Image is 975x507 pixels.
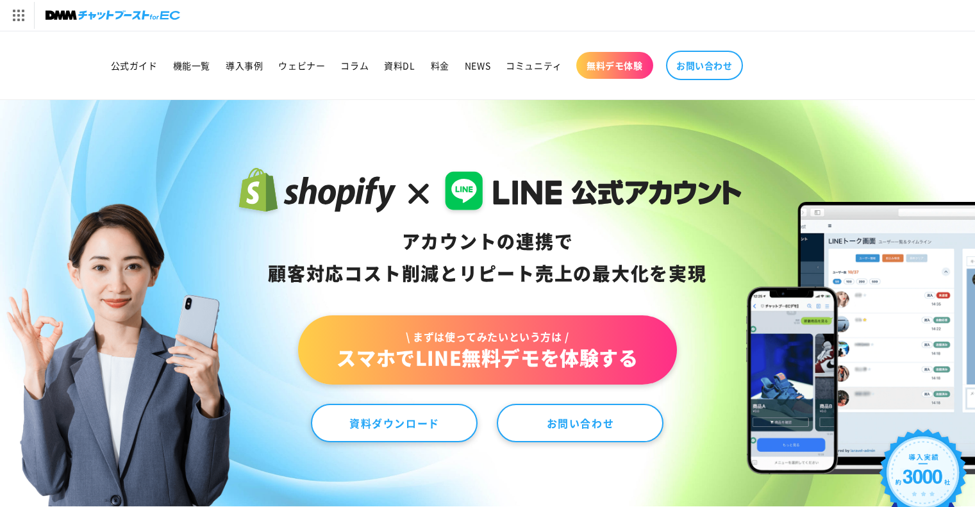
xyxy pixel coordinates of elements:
[173,60,210,71] span: 機能一覧
[506,60,562,71] span: コミュニティ
[111,60,158,71] span: 公式ガイド
[226,60,263,71] span: 導入事例
[666,51,743,80] a: お問い合わせ
[46,6,180,24] img: チャットブーストforEC
[2,2,34,29] img: サービス
[498,52,570,79] a: コミュニティ
[340,60,369,71] span: コラム
[233,226,742,290] div: アカウントの連携で 顧客対応コスト削減と リピート売上の 最大化を実現
[457,52,498,79] a: NEWS
[497,404,663,442] a: お問い合わせ
[165,52,218,79] a: 機能一覧
[384,60,415,71] span: 資料DL
[423,52,457,79] a: 料金
[218,52,271,79] a: 導入事例
[278,60,325,71] span: ウェビナー
[337,329,638,344] span: \ まずは使ってみたいという方は /
[333,52,376,79] a: コラム
[676,60,733,71] span: お問い合わせ
[271,52,333,79] a: ウェビナー
[376,52,422,79] a: 資料DL
[576,52,653,79] a: 無料デモ体験
[465,60,490,71] span: NEWS
[298,315,676,385] a: \ まずは使ってみたいという方は /スマホでLINE無料デモを体験する
[587,60,643,71] span: 無料デモ体験
[311,404,478,442] a: 資料ダウンロード
[431,60,449,71] span: 料金
[103,52,165,79] a: 公式ガイド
